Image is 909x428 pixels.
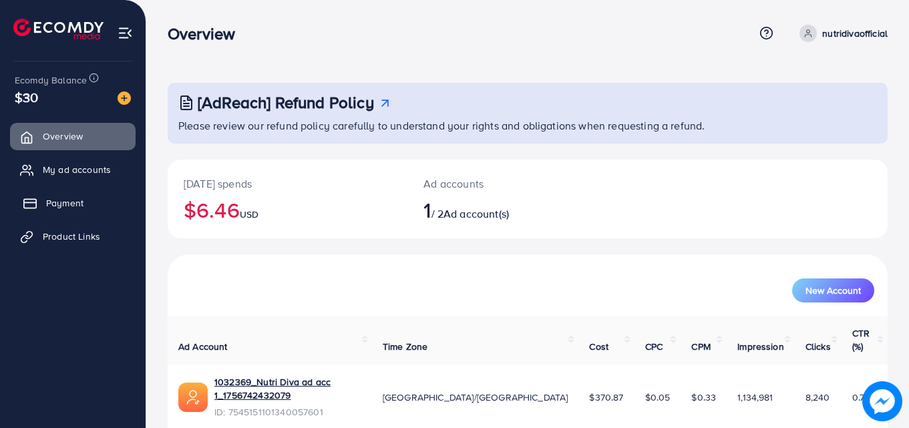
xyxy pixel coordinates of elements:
[794,25,888,42] a: nutridivaofficial
[805,391,830,404] span: 8,240
[383,340,427,353] span: Time Zone
[13,19,104,39] img: logo
[423,197,572,222] h2: / 2
[10,190,136,216] a: Payment
[43,130,83,143] span: Overview
[645,391,671,404] span: $0.05
[10,156,136,183] a: My ad accounts
[737,391,773,404] span: 1,134,981
[589,391,623,404] span: $370.87
[805,286,861,295] span: New Account
[198,93,374,112] h3: [AdReach] Refund Policy
[862,381,902,421] img: image
[184,197,391,222] h2: $6.46
[214,375,361,403] a: 1032369_Nutri Diva ad acc 1_1756742432079
[240,208,258,221] span: USD
[10,123,136,150] a: Overview
[184,176,391,192] p: [DATE] spends
[852,327,870,353] span: CTR (%)
[43,163,111,176] span: My ad accounts
[118,91,131,105] img: image
[118,25,133,41] img: menu
[46,196,83,210] span: Payment
[792,278,874,302] button: New Account
[822,25,888,41] p: nutridivaofficial
[168,24,246,43] h3: Overview
[214,405,361,419] span: ID: 7545151101340057601
[737,340,784,353] span: Impression
[589,340,608,353] span: Cost
[43,230,100,243] span: Product Links
[15,87,38,107] span: $30
[691,391,716,404] span: $0.33
[15,73,87,87] span: Ecomdy Balance
[691,340,710,353] span: CPM
[645,340,663,353] span: CPC
[178,340,228,353] span: Ad Account
[443,206,509,221] span: Ad account(s)
[178,383,208,412] img: ic-ads-acc.e4c84228.svg
[10,223,136,250] a: Product Links
[178,118,880,134] p: Please review our refund policy carefully to understand your rights and obligations when requesti...
[852,391,870,404] span: 0.73
[805,340,831,353] span: Clicks
[423,194,431,225] span: 1
[383,391,568,404] span: [GEOGRAPHIC_DATA]/[GEOGRAPHIC_DATA]
[423,176,572,192] p: Ad accounts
